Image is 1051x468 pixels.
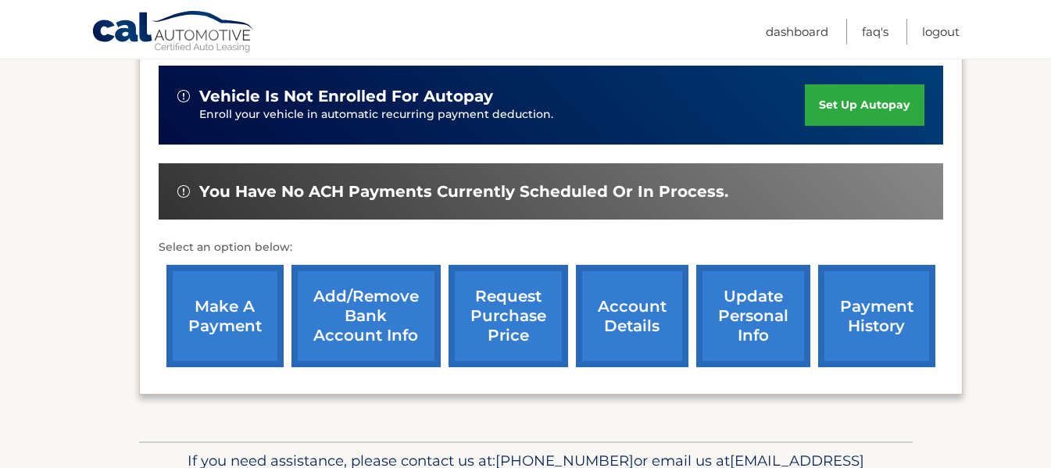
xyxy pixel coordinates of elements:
[91,10,256,55] a: Cal Automotive
[166,265,284,367] a: make a payment
[805,84,924,126] a: set up autopay
[449,265,568,367] a: request purchase price
[159,238,943,257] p: Select an option below:
[696,265,810,367] a: update personal info
[766,19,828,45] a: Dashboard
[818,265,935,367] a: payment history
[576,265,688,367] a: account details
[862,19,888,45] a: FAQ's
[199,87,493,106] span: vehicle is not enrolled for autopay
[291,265,441,367] a: Add/Remove bank account info
[922,19,960,45] a: Logout
[177,90,190,102] img: alert-white.svg
[177,185,190,198] img: alert-white.svg
[199,182,728,202] span: You have no ACH payments currently scheduled or in process.
[199,106,806,123] p: Enroll your vehicle in automatic recurring payment deduction.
